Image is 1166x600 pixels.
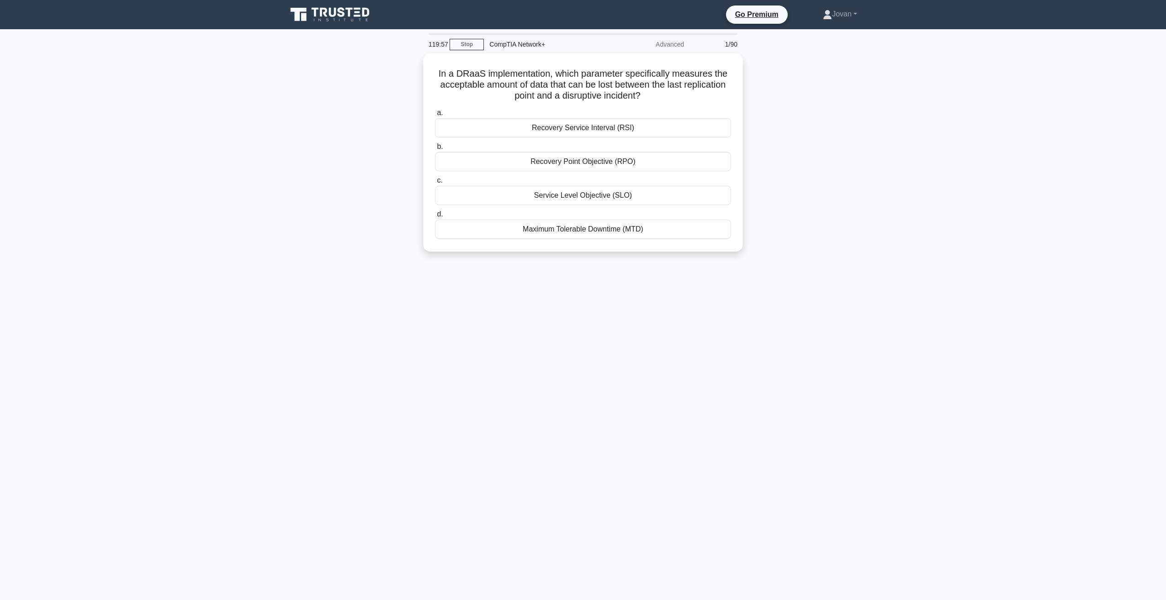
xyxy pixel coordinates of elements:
div: Recovery Service Interval (RSI) [435,118,731,137]
a: Go Premium [730,9,784,20]
h5: In a DRaaS implementation, which parameter specifically measures the acceptable amount of data th... [434,68,732,102]
span: b. [437,142,443,150]
div: 119:57 [423,35,450,53]
span: a. [437,109,443,116]
a: Stop [450,39,484,50]
div: CompTIA Network+ [484,35,609,53]
a: Jovan [801,5,879,23]
span: c. [437,176,442,184]
div: Recovery Point Objective (RPO) [435,152,731,171]
div: 1/90 [689,35,743,53]
span: d. [437,210,443,218]
div: Maximum Tolerable Downtime (MTD) [435,220,731,239]
div: Service Level Objective (SLO) [435,186,731,205]
div: Advanced [609,35,689,53]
